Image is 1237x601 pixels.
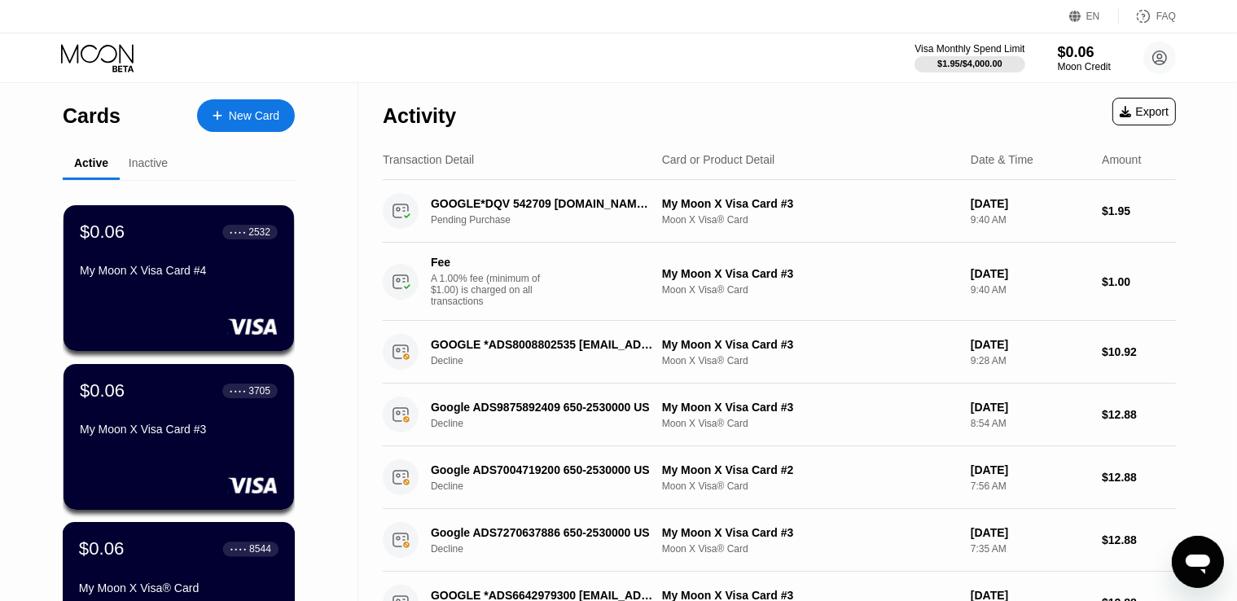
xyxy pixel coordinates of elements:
[662,197,958,210] div: My Moon X Visa Card #3
[229,109,279,123] div: New Card
[230,546,247,551] div: ● ● ● ●
[79,538,125,559] div: $0.06
[431,355,670,366] div: Decline
[129,156,168,169] div: Inactive
[937,59,1002,68] div: $1.95 / $4,000.00
[971,267,1089,280] div: [DATE]
[1112,98,1176,125] div: Export
[662,418,958,429] div: Moon X Visa® Card
[383,104,456,128] div: Activity
[1086,11,1100,22] div: EN
[383,243,1176,321] div: FeeA 1.00% fee (minimum of $1.00) is charged on all transactionsMy Moon X Visa Card #3Moon X Visa...
[971,480,1089,492] div: 7:56 AM
[1102,533,1176,546] div: $12.88
[431,463,654,476] div: Google ADS7004719200 650-2530000 US
[431,543,670,555] div: Decline
[1120,105,1169,118] div: Export
[80,380,125,401] div: $0.06
[1058,44,1111,61] div: $0.06
[197,99,295,132] div: New Card
[662,480,958,492] div: Moon X Visa® Card
[80,222,125,243] div: $0.06
[431,338,654,351] div: GOOGLE *ADS8008802535 [EMAIL_ADDRESS]
[431,273,553,307] div: A 1.00% fee (minimum of $1.00) is charged on all transactions
[431,256,545,269] div: Fee
[662,267,958,280] div: My Moon X Visa Card #3
[249,543,271,555] div: 8544
[971,284,1089,296] div: 9:40 AM
[662,338,958,351] div: My Moon X Visa Card #3
[431,197,654,210] div: GOOGLE*DQV 542709 [DOMAIN_NAME][URL][GEOGRAPHIC_DATA]
[230,230,246,235] div: ● ● ● ●
[79,581,279,594] div: My Moon X Visa® Card
[971,401,1089,414] div: [DATE]
[431,480,670,492] div: Decline
[971,214,1089,226] div: 9:40 AM
[662,401,958,414] div: My Moon X Visa Card #3
[74,156,108,169] div: Active
[1172,536,1224,588] iframe: Nút để khởi chạy cửa sổ nhắn tin
[971,543,1089,555] div: 7:35 AM
[662,526,958,539] div: My Moon X Visa Card #3
[971,338,1089,351] div: [DATE]
[971,153,1033,166] div: Date & Time
[64,205,294,351] div: $0.06● ● ● ●2532My Moon X Visa Card #4
[662,214,958,226] div: Moon X Visa® Card
[662,355,958,366] div: Moon X Visa® Card
[662,153,775,166] div: Card or Product Detail
[971,355,1089,366] div: 9:28 AM
[1119,8,1176,24] div: FAQ
[1058,61,1111,72] div: Moon Credit
[80,423,278,436] div: My Moon X Visa Card #3
[431,526,654,539] div: Google ADS7270637886 650-2530000 US
[1102,204,1176,217] div: $1.95
[63,104,121,128] div: Cards
[1102,408,1176,421] div: $12.88
[1058,44,1111,72] div: $0.06Moon Credit
[383,153,474,166] div: Transaction Detail
[383,180,1176,243] div: GOOGLE*DQV 542709 [DOMAIN_NAME][URL][GEOGRAPHIC_DATA]Pending PurchaseMy Moon X Visa Card #3Moon X...
[971,463,1089,476] div: [DATE]
[915,43,1024,72] div: Visa Monthly Spend Limit$1.95/$4,000.00
[1069,8,1119,24] div: EN
[431,401,654,414] div: Google ADS9875892409 650-2530000 US
[64,364,294,510] div: $0.06● ● ● ●3705My Moon X Visa Card #3
[1102,275,1176,288] div: $1.00
[1102,345,1176,358] div: $10.92
[383,384,1176,446] div: Google ADS9875892409 650-2530000 USDeclineMy Moon X Visa Card #3Moon X Visa® Card[DATE]8:54 AM$12.88
[248,385,270,397] div: 3705
[1156,11,1176,22] div: FAQ
[971,197,1089,210] div: [DATE]
[971,526,1089,539] div: [DATE]
[915,43,1024,55] div: Visa Monthly Spend Limit
[431,214,670,226] div: Pending Purchase
[230,388,246,393] div: ● ● ● ●
[383,509,1176,572] div: Google ADS7270637886 650-2530000 USDeclineMy Moon X Visa Card #3Moon X Visa® Card[DATE]7:35 AM$12.88
[662,284,958,296] div: Moon X Visa® Card
[431,418,670,429] div: Decline
[662,543,958,555] div: Moon X Visa® Card
[383,446,1176,509] div: Google ADS7004719200 650-2530000 USDeclineMy Moon X Visa Card #2Moon X Visa® Card[DATE]7:56 AM$12.88
[248,226,270,238] div: 2532
[383,321,1176,384] div: GOOGLE *ADS8008802535 [EMAIL_ADDRESS]DeclineMy Moon X Visa Card #3Moon X Visa® Card[DATE]9:28 AM$...
[1102,471,1176,484] div: $12.88
[662,463,958,476] div: My Moon X Visa Card #2
[971,418,1089,429] div: 8:54 AM
[80,264,278,277] div: My Moon X Visa Card #4
[1102,153,1141,166] div: Amount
